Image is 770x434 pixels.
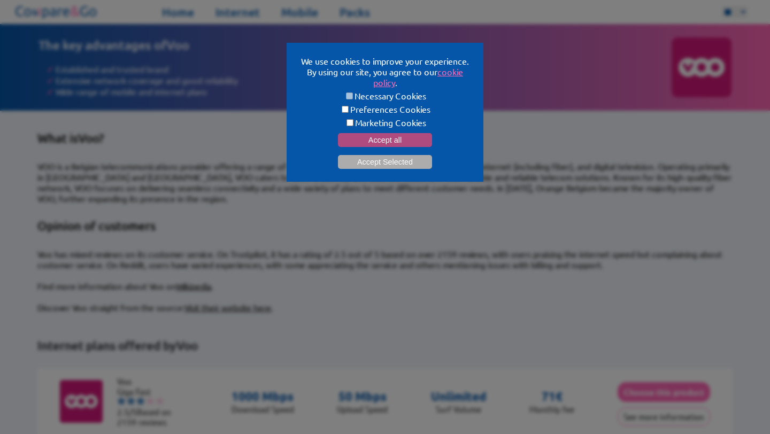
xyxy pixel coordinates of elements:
[338,155,432,169] button: Accept Selected
[338,133,432,147] button: Accept all
[346,119,353,126] input: Marketing Cookies
[346,92,353,99] input: Necessary Cookies
[299,104,471,114] label: Preferences Cookies
[342,106,349,113] input: Preferences Cookies
[373,66,464,88] a: cookie policy
[299,117,471,128] label: Marketing Cookies
[299,90,471,101] label: Necessary Cookies
[299,56,471,88] p: We use cookies to improve your experience. By using our site, you agree to our .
